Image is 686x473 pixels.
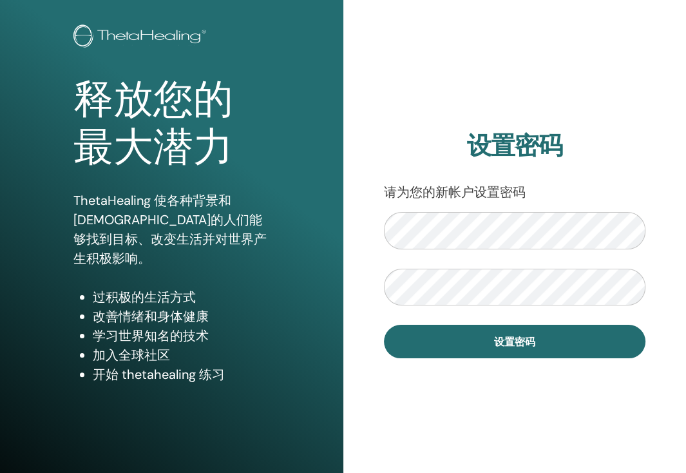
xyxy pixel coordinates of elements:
li: 过积极的生活方式 [93,287,270,307]
button: 设置密码 [384,325,646,358]
h1: 释放您的最大潜力 [73,76,270,172]
p: 请为您的新帐户设置密码 [384,182,646,202]
span: 设置密码 [494,335,535,349]
li: 改善情绪和身体健康 [93,307,270,326]
li: 加入全球社区 [93,345,270,365]
h2: 设置密码 [384,131,646,161]
p: ThetaHealing 使各种背景和[DEMOGRAPHIC_DATA]的人们能够找到目标、改变生活并对世界产生积极影响。 [73,191,270,268]
li: 开始 thetahealing 练习 [93,365,270,384]
li: 学习世界知名的技术 [93,326,270,345]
